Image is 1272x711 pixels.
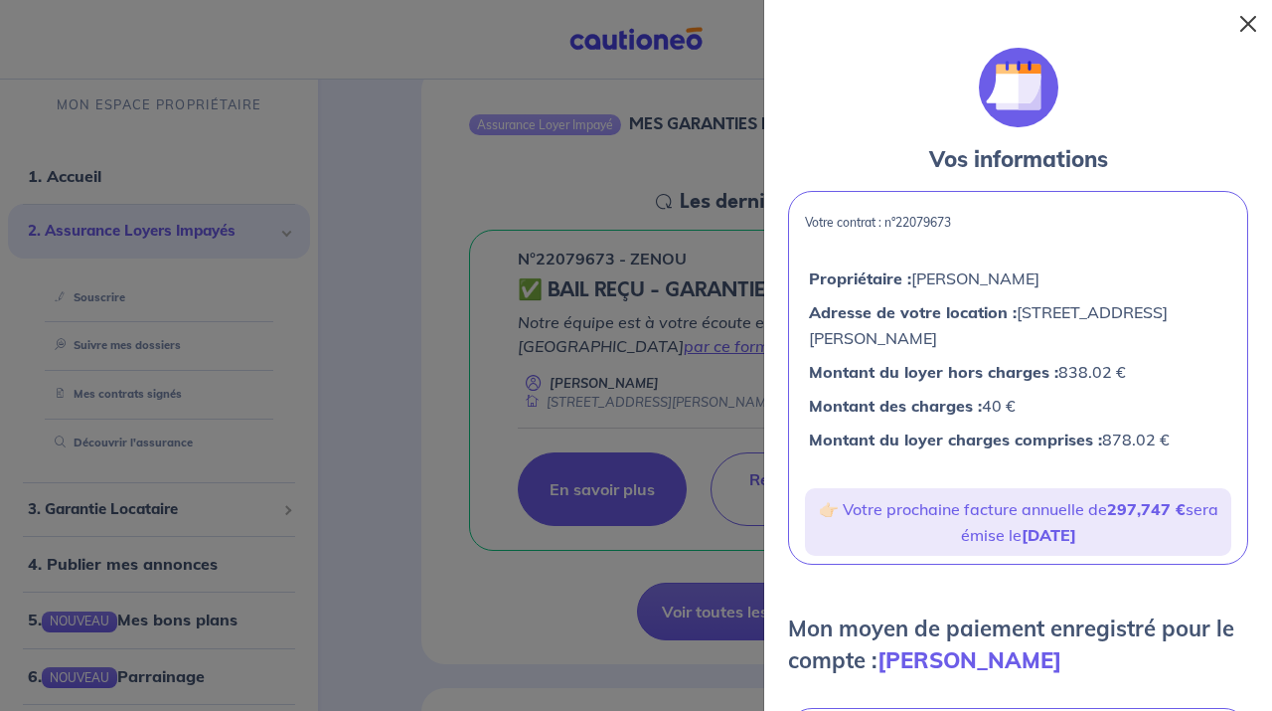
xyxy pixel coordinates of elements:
[809,268,911,288] strong: Propriétaire :
[1022,525,1076,545] strong: [DATE]
[805,216,1231,230] p: Votre contrat : n°22079673
[979,48,1058,127] img: illu_calendar.svg
[809,299,1227,351] p: [STREET_ADDRESS][PERSON_NAME]
[809,396,982,416] strong: Montant des charges :
[1107,499,1186,519] strong: 297,747 €
[929,145,1108,173] strong: Vos informations
[809,427,1227,452] p: 878.02 €
[809,359,1227,385] p: 838.02 €
[877,646,1061,674] strong: [PERSON_NAME]
[809,430,1102,449] strong: Montant du loyer charges comprises :
[809,266,1227,291] p: [PERSON_NAME]
[809,393,1227,419] p: 40 €
[788,613,1248,676] p: Mon moyen de paiement enregistré pour le compte :
[809,362,1058,382] strong: Montant du loyer hors charges :
[813,496,1223,548] p: 👉🏻 Votre prochaine facture annuelle de sera émise le
[809,302,1017,322] strong: Adresse de votre location :
[1232,8,1264,40] button: Close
